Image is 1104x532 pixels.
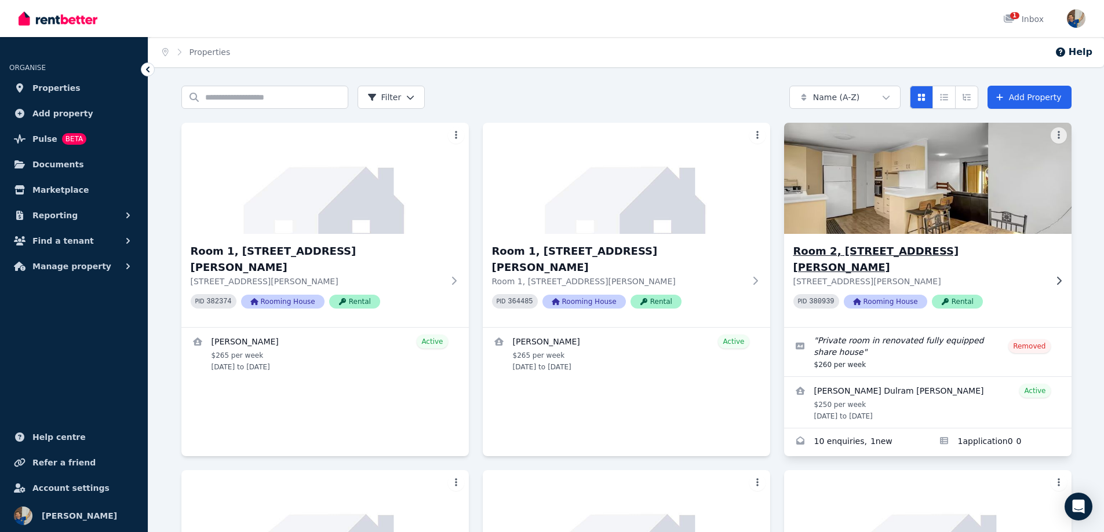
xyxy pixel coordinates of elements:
button: Expanded list view [955,86,978,109]
div: View options [910,86,978,109]
span: Properties [32,81,81,95]
span: Account settings [32,481,110,495]
img: Andy Jeffery [14,507,32,525]
button: Filter [358,86,425,109]
a: Add Property [988,86,1072,109]
a: Properties [190,47,231,57]
a: Help centre [9,425,139,449]
span: Help centre [32,430,86,444]
button: More options [749,475,766,491]
a: Account settings [9,476,139,500]
small: PID [195,298,205,304]
img: Room 1, 6 Beale St [181,123,469,234]
button: Compact list view [932,86,956,109]
span: Rooming House [542,295,626,309]
img: Room 2, 6 Beale St [777,120,1079,237]
img: Room 1, 199 Denham St [483,123,770,234]
span: Filter [367,91,402,103]
p: [STREET_ADDRESS][PERSON_NAME] [191,276,443,287]
button: More options [448,127,464,144]
a: Room 2, 6 Beale StRoom 2, [STREET_ADDRESS][PERSON_NAME][STREET_ADDRESS][PERSON_NAME]PID 380939Roo... [784,123,1072,327]
a: Room 1, 199 Denham StRoom 1, [STREET_ADDRESS][PERSON_NAME]Room 1, [STREET_ADDRESS][PERSON_NAME]PI... [483,123,770,327]
img: Andy Jeffery [1067,9,1085,28]
span: Name (A-Z) [813,91,860,103]
button: Manage property [9,255,139,278]
a: Enquiries for Room 2, 6 Beale St [784,428,928,456]
button: Reporting [9,204,139,227]
a: View details for Henda Hewa Dulram De Silva [784,377,1072,428]
button: Card view [910,86,933,109]
p: Room 1, [STREET_ADDRESS][PERSON_NAME] [492,276,745,287]
small: PID [798,298,807,304]
a: Refer a friend [9,451,139,474]
a: View details for Sarah Poggi [181,328,469,379]
code: 380939 [809,298,834,306]
img: RentBetter [19,10,97,27]
button: Find a tenant [9,229,139,252]
div: Inbox [1003,13,1044,25]
span: Rooming House [241,295,325,309]
a: Applications for Room 2, 6 Beale St [928,428,1072,456]
code: 382374 [206,298,231,306]
button: Name (A-Z) [789,86,901,109]
span: Documents [32,157,84,171]
span: Add property [32,107,93,120]
a: View details for Tessa Hall [483,328,770,379]
a: Edit listing: Private room in renovated fully equipped share house [784,328,1072,376]
h3: Room 2, [STREET_ADDRESS][PERSON_NAME] [793,243,1046,276]
span: Marketplace [32,183,89,197]
button: More options [1051,127,1067,144]
span: 1 [1010,12,1019,19]
div: Open Intercom Messenger [1065,493,1092,520]
a: Properties [9,76,139,100]
span: Refer a friend [32,456,96,469]
span: Rooming House [844,295,927,309]
h3: Room 1, [STREET_ADDRESS][PERSON_NAME] [191,243,443,276]
h3: Room 1, [STREET_ADDRESS][PERSON_NAME] [492,243,745,276]
p: [STREET_ADDRESS][PERSON_NAME] [793,276,1046,287]
a: PulseBETA [9,127,139,151]
nav: Breadcrumb [148,37,244,67]
span: BETA [62,133,86,145]
button: More options [448,475,464,491]
small: PID [497,298,506,304]
span: Manage property [32,259,111,273]
button: More options [1051,475,1067,491]
span: Pulse [32,132,57,146]
code: 364485 [508,298,533,306]
span: Rental [631,295,682,309]
button: Help [1055,45,1092,59]
span: [PERSON_NAME] [42,509,117,523]
span: Reporting [32,208,78,222]
button: More options [749,127,766,144]
span: Rental [329,295,380,309]
a: Documents [9,153,139,176]
span: Rental [932,295,983,309]
a: Marketplace [9,178,139,201]
a: Add property [9,102,139,125]
span: ORGANISE [9,64,46,72]
a: Room 1, 6 Beale StRoom 1, [STREET_ADDRESS][PERSON_NAME][STREET_ADDRESS][PERSON_NAME]PID 382374Roo... [181,123,469,327]
span: Find a tenant [32,234,94,248]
